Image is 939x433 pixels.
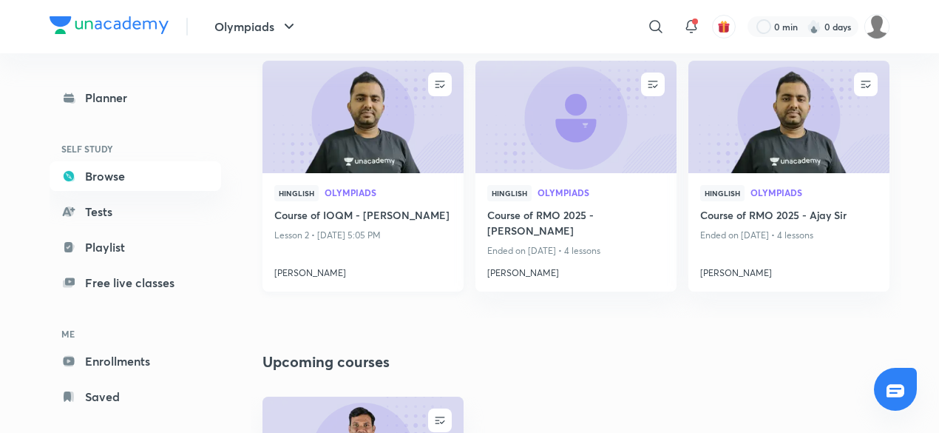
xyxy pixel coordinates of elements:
[473,59,678,174] img: new-thumbnail
[487,241,665,261] p: Ended on [DATE] • 4 lessons
[274,226,452,245] p: Lesson 2 • [DATE] 5:05 PM
[50,232,221,262] a: Playlist
[50,382,221,412] a: Saved
[487,185,532,201] span: Hinglish
[274,261,452,280] a: [PERSON_NAME]
[50,16,169,34] img: Company Logo
[700,261,878,280] a: [PERSON_NAME]
[688,61,889,173] a: new-thumbnail
[487,207,665,241] a: Course of RMO 2025 - [PERSON_NAME]
[206,12,307,41] button: Olympiads
[50,83,221,113] a: Planner
[750,188,878,198] a: Olympiads
[700,207,878,226] a: Course of RMO 2025 - Ajay Sir
[325,188,452,198] a: Olympiads
[274,207,452,226] a: Course of IOQM - [PERSON_NAME]
[50,346,221,376] a: Enrollments
[50,321,221,346] h6: ME
[325,188,452,197] span: Olympiads
[50,136,221,161] h6: SELF STUDY
[712,15,736,38] button: avatar
[262,61,464,173] a: new-thumbnail
[864,14,889,39] img: Adrinil Sain
[50,161,221,191] a: Browse
[686,59,891,174] img: new-thumbnail
[475,61,677,173] a: new-thumbnail
[538,188,665,198] a: Olympiads
[750,188,878,197] span: Olympiads
[274,185,319,201] span: Hinglish
[487,261,665,280] a: [PERSON_NAME]
[50,197,221,226] a: Tests
[260,59,465,174] img: new-thumbnail
[700,226,878,245] p: Ended on [DATE] • 4 lessons
[807,19,821,34] img: streak
[700,185,745,201] span: Hinglish
[262,351,390,373] h2: Upcoming courses
[717,20,730,33] img: avatar
[538,188,665,197] span: Olympiads
[50,268,221,298] a: Free live classes
[50,16,169,38] a: Company Logo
